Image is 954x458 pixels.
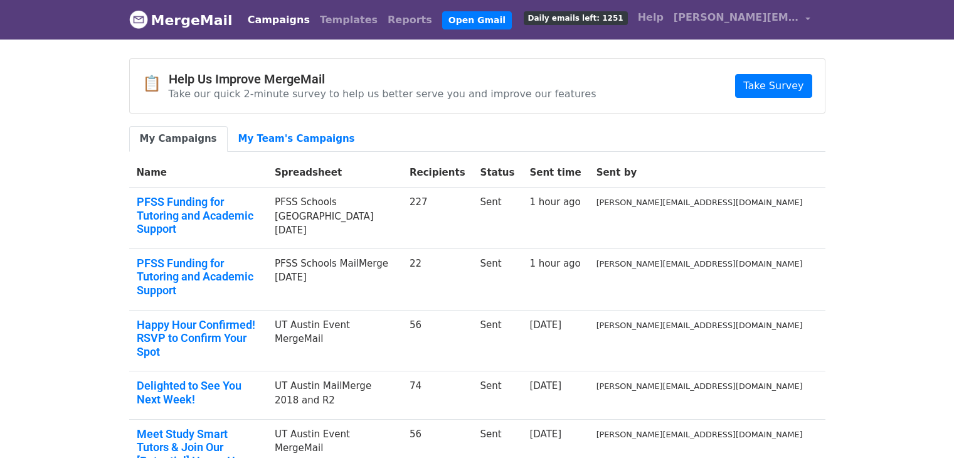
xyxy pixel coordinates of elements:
[129,158,268,188] th: Name
[228,126,366,152] a: My Team's Campaigns
[669,5,815,35] a: [PERSON_NAME][EMAIL_ADDRESS][DOMAIN_NAME]
[402,158,473,188] th: Recipients
[402,310,473,371] td: 56
[529,380,561,391] a: [DATE]
[522,158,588,188] th: Sent time
[596,198,803,207] small: [PERSON_NAME][EMAIL_ADDRESS][DOMAIN_NAME]
[529,196,580,208] a: 1 hour ago
[596,259,803,269] small: [PERSON_NAME][EMAIL_ADDRESS][DOMAIN_NAME]
[267,310,402,371] td: UT Austin Event MergeMail
[529,258,580,269] a: 1 hour ago
[142,75,169,93] span: 📋
[383,8,437,33] a: Reports
[596,321,803,330] small: [PERSON_NAME][EMAIL_ADDRESS][DOMAIN_NAME]
[402,248,473,310] td: 22
[129,7,233,33] a: MergeMail
[267,188,402,249] td: PFSS Schools [GEOGRAPHIC_DATA] [DATE]
[674,10,799,25] span: [PERSON_NAME][EMAIL_ADDRESS][DOMAIN_NAME]
[315,8,383,33] a: Templates
[524,11,628,25] span: Daily emails left: 1251
[169,72,596,87] h4: Help Us Improve MergeMail
[137,318,260,359] a: Happy Hour Confirmed! RSVP to Confirm Your Spot
[243,8,315,33] a: Campaigns
[402,371,473,419] td: 74
[519,5,633,30] a: Daily emails left: 1251
[735,74,812,98] a: Take Survey
[137,379,260,406] a: Delighted to See You Next Week!
[137,257,260,297] a: PFSS Funding for Tutoring and Academic Support
[129,10,148,29] img: MergeMail logo
[596,381,803,391] small: [PERSON_NAME][EMAIL_ADDRESS][DOMAIN_NAME]
[267,371,402,419] td: UT Austin MailMerge 2018 and R2
[267,158,402,188] th: Spreadsheet
[473,188,522,249] td: Sent
[473,158,522,188] th: Status
[473,371,522,419] td: Sent
[473,310,522,371] td: Sent
[596,430,803,439] small: [PERSON_NAME][EMAIL_ADDRESS][DOMAIN_NAME]
[633,5,669,30] a: Help
[589,158,810,188] th: Sent by
[267,248,402,310] td: PFSS Schools MailMerge [DATE]
[129,126,228,152] a: My Campaigns
[529,319,561,331] a: [DATE]
[137,195,260,236] a: PFSS Funding for Tutoring and Academic Support
[442,11,512,29] a: Open Gmail
[402,188,473,249] td: 227
[169,87,596,100] p: Take our quick 2-minute survey to help us better serve you and improve our features
[473,248,522,310] td: Sent
[529,429,561,440] a: [DATE]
